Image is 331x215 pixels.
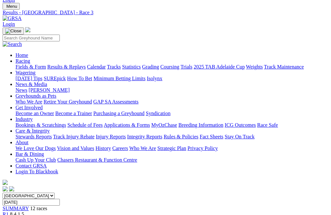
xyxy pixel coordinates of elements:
a: Retire Your Greyhound [44,99,92,104]
a: Rules & Policies [164,134,198,139]
a: Become a Trainer [55,111,92,116]
a: Who We Are [129,145,156,151]
a: Minimum Betting Limits [93,76,145,81]
a: Strategic Plan [157,145,186,151]
img: Search [3,41,22,47]
a: How To Bet [67,76,92,81]
div: Wagering [16,76,328,81]
a: Privacy Policy [187,145,218,151]
a: SUREpick [44,76,66,81]
a: Bar & Dining [16,151,44,157]
a: Care & Integrity [16,128,50,134]
div: Bar & Dining [16,157,328,163]
input: Select date [3,199,60,206]
a: Get Involved [16,105,43,110]
img: GRSA [3,16,22,21]
a: Schedule of Fees [67,122,102,128]
a: Statistics [122,64,141,70]
a: Contact GRSA [16,163,47,168]
a: ICG Outcomes [225,122,256,128]
a: Grading [142,64,159,70]
a: MyOzChase [151,122,177,128]
a: Injury Reports [96,134,126,139]
a: Industry [16,116,33,122]
a: Login To Blackbook [16,169,58,174]
a: Vision and Values [57,145,94,151]
a: Results - [GEOGRAPHIC_DATA] - Race 3 [3,10,328,16]
a: [PERSON_NAME] [28,87,69,93]
a: Isolynx [147,76,162,81]
a: Home [16,52,28,58]
a: News [16,87,27,93]
a: Track Injury Rebate [53,134,94,139]
a: Calendar [87,64,106,70]
a: Purchasing a Greyhound [93,111,144,116]
img: twitter.svg [9,186,14,191]
a: Greyhounds as Pets [16,93,56,99]
a: Bookings & Scratchings [16,122,66,128]
a: Breeding Information [178,122,223,128]
a: Fact Sheets [200,134,223,139]
a: Racing [16,58,30,64]
a: Wagering [16,70,36,75]
a: About [16,140,28,145]
a: Trials [180,64,192,70]
a: Results & Replays [47,64,86,70]
a: Become an Owner [16,111,54,116]
a: Tracks [107,64,121,70]
a: GAP SA Assessments [93,99,139,104]
a: Cash Up Your Club [16,157,56,163]
span: Menu [6,4,17,9]
a: News & Media [16,81,47,87]
a: We Love Our Dogs [16,145,56,151]
div: About [16,145,328,151]
a: Weights [246,64,263,70]
img: facebook.svg [3,186,8,191]
img: logo-grsa-white.png [3,180,8,185]
button: Toggle navigation [3,27,24,35]
a: Integrity Reports [127,134,162,139]
a: Login [3,21,15,27]
a: Syndication [146,111,170,116]
a: Stay On Track [225,134,254,139]
div: Care & Integrity [16,134,328,140]
div: News & Media [16,87,328,93]
a: Track Maintenance [264,64,304,70]
img: Close [5,28,21,34]
a: Careers [112,145,128,151]
div: Industry [16,122,328,128]
div: Greyhounds as Pets [16,99,328,105]
span: 12 races [30,206,47,211]
div: Racing [16,64,328,70]
input: Search [3,35,60,41]
a: Race Safe [257,122,278,128]
a: Chasers Restaurant & Function Centre [57,157,137,163]
a: 2025 TAB Adelaide Cup [194,64,245,70]
a: Who We Are [16,99,42,104]
a: Coursing [160,64,179,70]
div: Get Involved [16,111,328,116]
a: History [95,145,111,151]
a: [DATE] Tips [16,76,42,81]
button: Toggle navigation [3,3,20,10]
a: Applications & Forms [104,122,150,128]
img: logo-grsa-white.png [25,27,30,32]
a: Stewards Reports [16,134,52,139]
a: SUMMARY [3,206,29,211]
a: Fields & Form [16,64,46,70]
